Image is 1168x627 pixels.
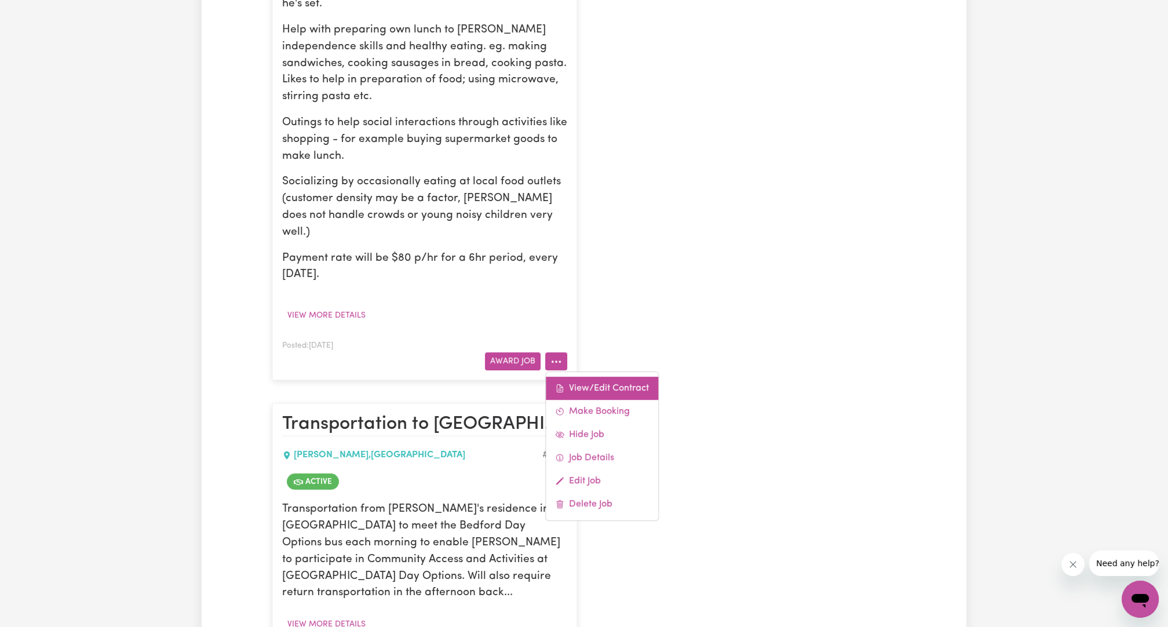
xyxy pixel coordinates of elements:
p: Outings to help social interactions through activities like shopping - for example buying superma... [282,115,567,165]
div: Job ID #1048 [542,448,567,462]
p: Transportation from [PERSON_NAME]'s residence in [GEOGRAPHIC_DATA] to meet the Bedford Day Option... [282,501,567,602]
a: Hide Job [546,423,658,446]
p: Payment rate will be $80 p/hr for a 6hr period, every [DATE]. [282,250,567,284]
iframe: Message from company [1089,551,1159,576]
div: [PERSON_NAME] , [GEOGRAPHIC_DATA] [282,448,542,462]
h2: Transportation to Bedford Day Options [282,413,567,436]
iframe: Close message [1061,553,1085,576]
button: More options [545,352,567,370]
a: View/Edit Contract [546,377,658,400]
button: Award Job [485,352,541,370]
a: Edit Job [546,469,658,493]
p: Help with preparing own lunch to [PERSON_NAME] independence skills and healthy eating. eg. making... [282,22,567,105]
span: Posted: [DATE] [282,342,333,349]
p: Socializing by occasionally eating at local food outlets (customer density may be a factor, [PERS... [282,174,567,240]
a: Make Booking [546,400,658,423]
span: Need any help? [7,8,70,17]
button: View more details [282,307,371,325]
iframe: Button to launch messaging window [1122,581,1159,618]
span: Job is active [287,473,339,490]
div: More options [545,371,659,521]
a: Job Details [546,446,658,469]
a: Delete Job [546,493,658,516]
